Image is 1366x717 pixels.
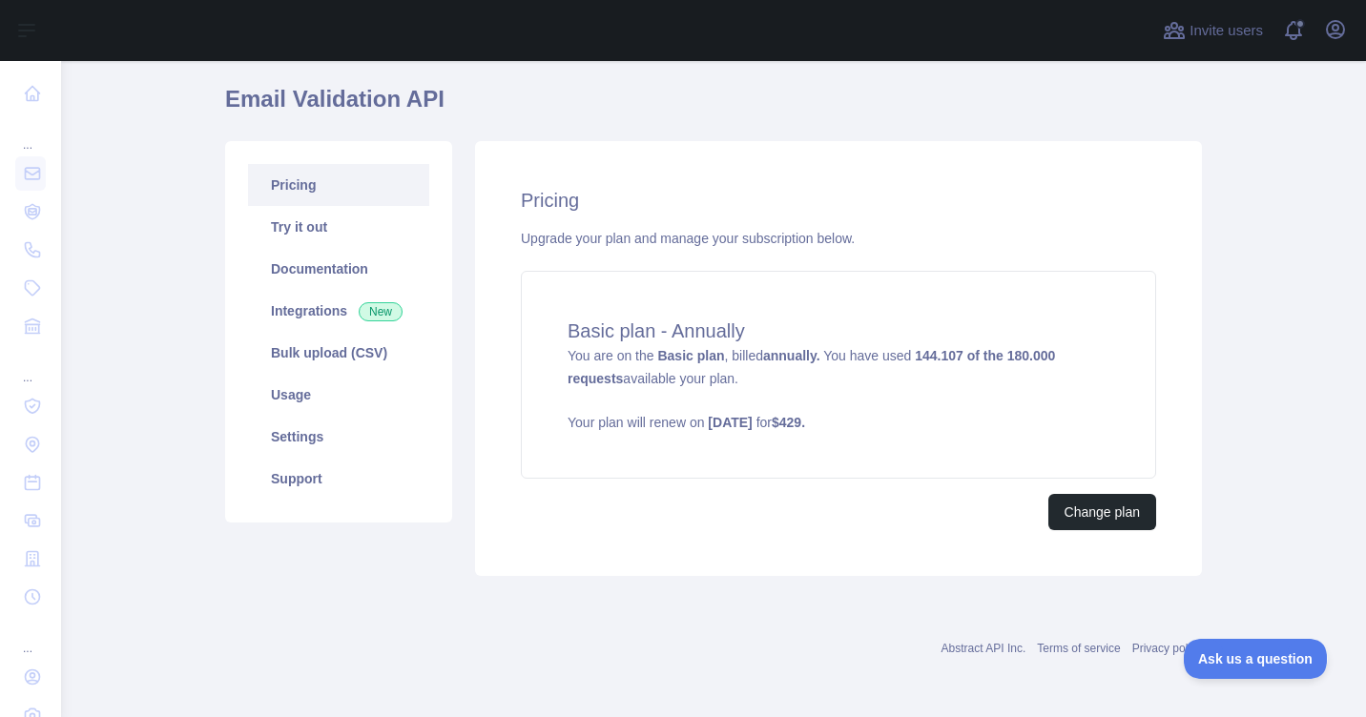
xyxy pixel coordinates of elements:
strong: $ 429 . [772,415,805,430]
span: You are on the , billed You have used available your plan. [568,348,1109,432]
a: Try it out [248,206,429,248]
iframe: Toggle Customer Support [1184,639,1328,679]
strong: annually. [763,348,820,363]
strong: Basic plan [657,348,724,363]
div: ... [15,114,46,153]
a: Documentation [248,248,429,290]
a: Integrations New [248,290,429,332]
a: Settings [248,416,429,458]
div: ... [15,347,46,385]
div: Upgrade your plan and manage your subscription below. [521,229,1156,248]
h1: Email Validation API [225,84,1202,130]
a: Pricing [248,164,429,206]
p: Your plan will renew on for [568,413,1109,432]
button: Invite users [1159,15,1267,46]
span: Invite users [1190,20,1263,42]
a: Privacy policy [1132,642,1202,655]
button: Change plan [1048,494,1156,530]
a: Terms of service [1037,642,1120,655]
h4: Basic plan - Annually [568,318,1109,344]
span: New [359,302,403,321]
a: Support [248,458,429,500]
h2: Pricing [521,187,1156,214]
a: Usage [248,374,429,416]
strong: [DATE] [708,415,752,430]
a: Abstract API Inc. [942,642,1026,655]
a: Bulk upload (CSV) [248,332,429,374]
div: ... [15,618,46,656]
